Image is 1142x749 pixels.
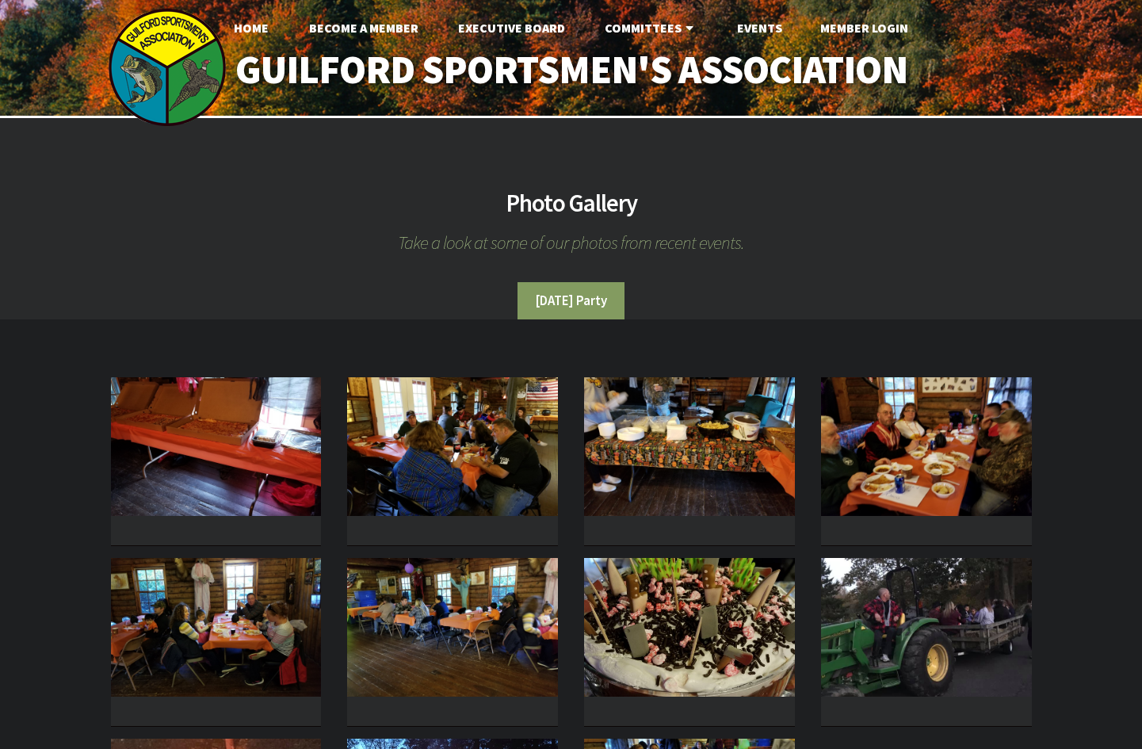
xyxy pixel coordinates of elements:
[108,8,227,127] img: logo_sm.png
[518,282,624,319] li: [DATE] Party
[201,36,941,104] a: Guilford Sportsmen's Association
[296,12,431,44] a: Become A Member
[445,12,578,44] a: Executive Board
[724,12,795,44] a: Events
[808,12,921,44] a: Member Login
[592,12,710,44] a: Committees
[221,12,281,44] a: Home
